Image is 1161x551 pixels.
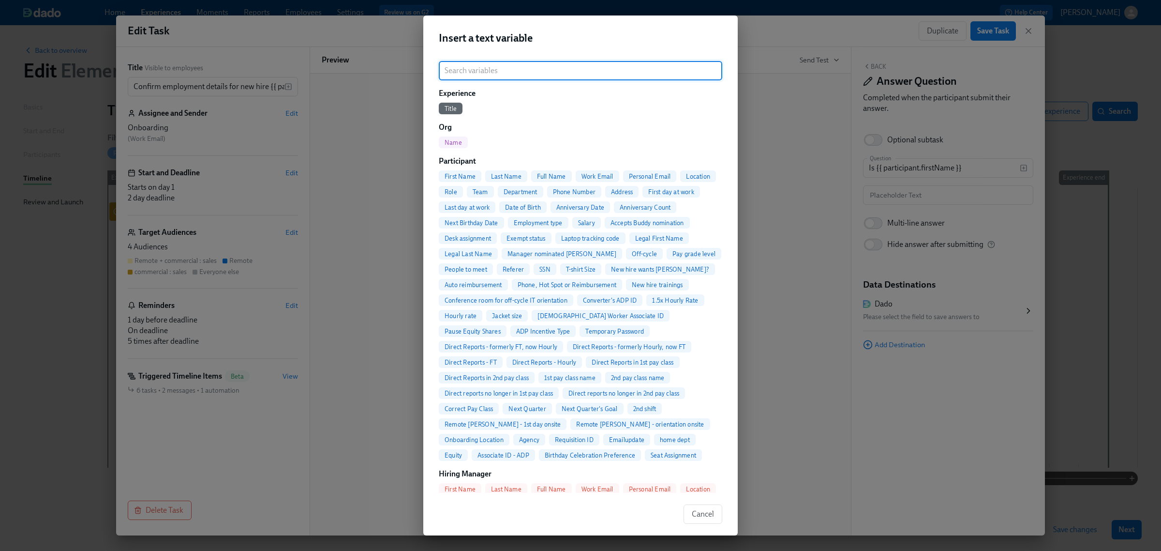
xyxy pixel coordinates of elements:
button: Role [439,186,463,198]
button: Last day at work [439,201,495,213]
button: Converter's ADP ID [577,294,643,306]
span: Department [498,188,543,196]
button: Team [467,186,494,198]
span: Jacket size [486,312,528,320]
button: Location [680,483,716,495]
button: Phone Number [547,186,601,198]
span: Team [467,188,494,196]
button: Manager nominated [PERSON_NAME] [502,248,622,260]
button: Last Name [485,483,527,495]
span: Next Birthday Date [439,219,504,227]
span: Title [439,105,462,112]
span: New hire trainings [626,281,689,289]
span: [DEMOGRAPHIC_DATA] Worker Associate ID [532,312,670,320]
span: SSN [534,266,556,273]
button: Location [680,170,716,182]
button: Employment type [508,217,568,229]
span: Agency [513,436,545,444]
span: ADP Incentive Type [510,328,576,335]
button: Desk assignment [439,232,497,244]
input: Search variables [439,61,722,80]
button: Onboarding Location [439,434,509,445]
button: Pay grade level [667,248,721,260]
button: Name [439,137,468,148]
button: Exempt status [501,232,551,244]
span: Direct reports no longer in 2nd pay class [563,390,685,397]
span: home dept [654,436,696,444]
button: Next Birthday Date [439,217,504,229]
button: Legal First Name [629,232,689,244]
button: Off-cycle [626,248,663,260]
span: Accepts Buddy nomination [605,219,690,227]
span: Full Name [531,173,572,180]
span: Direct Reports - formerly FT, now Hourly [439,343,563,351]
span: Temporary Password [580,328,650,335]
h6: Participant [439,156,722,167]
button: New hire wants [PERSON_NAME]? [605,263,715,275]
span: Laptop tracking code [555,235,625,242]
span: Date of Birth [499,204,547,211]
button: Full Name [531,170,572,182]
span: First day at work [642,188,700,196]
button: Auto reimbursement [439,279,508,291]
button: Jacket size [486,310,528,321]
span: Correct Pay Class [439,405,499,413]
span: Remote [PERSON_NAME] - orientation onsite [570,421,710,428]
button: First day at work [642,186,700,198]
button: Direct Reports - Hourly [506,356,582,368]
span: Name [439,139,468,146]
button: Laptop tracking code [555,232,625,244]
span: Direct Reports - Hourly [506,359,582,366]
h6: Experience [439,88,722,99]
button: Direct reports no longer in 2nd pay class [563,387,685,399]
button: ADP Incentive Type [510,325,576,337]
button: Direct Reports in 2nd pay class [439,372,535,383]
button: Full Name [531,483,572,495]
button: First Name [439,170,481,182]
button: Work Email [576,483,619,495]
span: Birthday Celebration Preference [539,452,641,459]
button: Next Quarter [503,403,551,414]
span: Desk assignment [439,235,497,242]
span: Direct Reports - formerly Hourly, now FT [567,343,691,351]
button: home dept [654,434,696,445]
span: Manager nominated [PERSON_NAME] [502,250,622,258]
span: Auto reimbursement [439,281,508,289]
span: Full Name [531,486,572,493]
span: Equity [439,452,468,459]
button: Personal Email [623,483,677,495]
button: Birthday Celebration Preference [539,449,641,461]
span: T-shirt Size [560,266,601,273]
span: Work Email [576,173,619,180]
button: Direct Reports - FT [439,356,503,368]
span: Next Quarter's Goal [556,405,624,413]
h6: Hiring Manager [439,469,722,479]
span: 2nd shift [627,405,662,413]
span: Location [680,173,716,180]
button: Anniversary Date [551,201,610,213]
button: New hire trainings [626,279,689,291]
span: Anniversary Count [614,204,676,211]
span: Employment type [508,219,568,227]
span: Last Name [485,486,527,493]
button: Hourly rate [439,310,482,321]
button: Pause Equity Shares [439,325,506,337]
span: Seat Assignment [645,452,702,459]
button: Referer [497,263,530,275]
button: Seat Assignment [645,449,702,461]
button: Requisition ID [549,434,599,445]
h6: Org [439,122,722,133]
button: Direct Reports in 1st pay class [586,356,679,368]
span: Next Quarter [503,405,551,413]
button: [DEMOGRAPHIC_DATA] Worker Associate ID [532,310,670,321]
span: Work Email [576,486,619,493]
span: Emailupdate [603,436,650,444]
span: New hire wants [PERSON_NAME]? [605,266,715,273]
button: Agency [513,434,545,445]
button: Direct Reports - formerly Hourly, now FT [567,341,691,352]
button: Anniversary Count [614,201,676,213]
button: Salary [572,217,601,229]
button: Correct Pay Class [439,403,499,414]
span: 2nd pay class name [605,374,670,382]
span: Referer [497,266,530,273]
